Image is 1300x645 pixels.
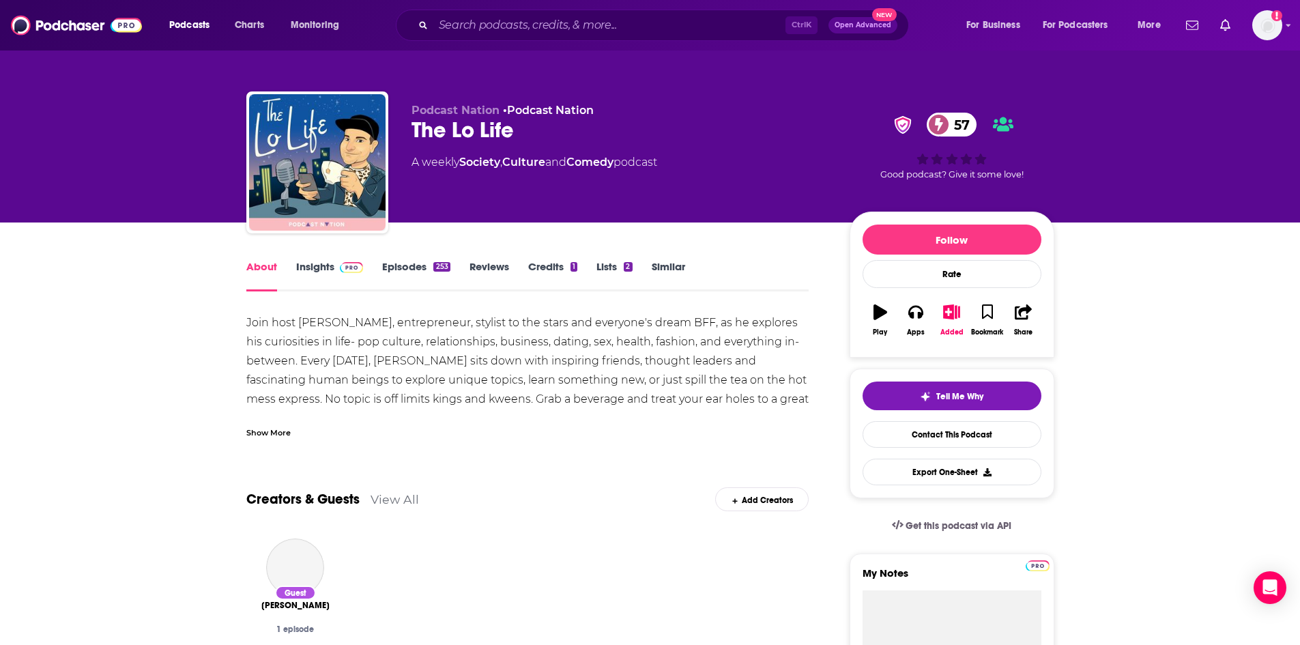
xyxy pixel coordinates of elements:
[470,260,509,291] a: Reviews
[545,156,566,169] span: and
[957,14,1037,36] button: open menu
[409,10,922,41] div: Search podcasts, credits, & more...
[596,260,632,291] a: Lists2
[503,104,594,117] span: •
[1128,14,1178,36] button: open menu
[835,22,891,29] span: Open Advanced
[1215,14,1236,37] a: Show notifications dropdown
[966,16,1020,35] span: For Business
[863,382,1041,410] button: tell me why sparkleTell Me Why
[940,113,977,137] span: 57
[281,14,357,36] button: open menu
[898,296,934,345] button: Apps
[382,260,450,291] a: Episodes253
[1014,328,1032,336] div: Share
[169,16,210,35] span: Podcasts
[296,260,364,291] a: InsightsPodchaser Pro
[257,625,334,634] div: 1 episode
[872,8,897,21] span: New
[261,600,330,611] span: [PERSON_NAME]
[291,16,339,35] span: Monitoring
[502,156,545,169] a: Culture
[652,260,685,291] a: Similar
[1252,10,1282,40] span: Logged in as megcassidy
[1005,296,1041,345] button: Share
[907,328,925,336] div: Apps
[246,260,277,291] a: About
[246,313,809,428] div: Join host [PERSON_NAME], entrepreneur, stylist to the stars and everyone's dream BFF, as he explo...
[1252,10,1282,40] img: User Profile
[927,113,977,137] a: 57
[1271,10,1282,21] svg: Add a profile image
[275,586,316,600] div: Guest
[890,116,916,134] img: verified Badge
[1034,14,1128,36] button: open menu
[507,104,594,117] a: Podcast Nation
[785,16,818,34] span: Ctrl K
[1026,560,1050,571] img: Podchaser Pro
[371,492,419,506] a: View All
[261,600,330,611] a: Haley Fitzgerald
[433,262,450,272] div: 253
[863,567,1041,590] label: My Notes
[566,156,613,169] a: Comedy
[1252,10,1282,40] button: Show profile menu
[880,169,1024,180] span: Good podcast? Give it some love!
[881,509,1023,543] a: Get this podcast via API
[411,154,657,171] div: A weekly podcast
[970,296,1005,345] button: Bookmark
[411,104,500,117] span: Podcast Nation
[226,14,272,36] a: Charts
[715,487,809,511] div: Add Creators
[570,262,577,272] div: 1
[850,104,1054,188] div: verified Badge57Good podcast? Give it some love!
[11,12,142,38] img: Podchaser - Follow, Share and Rate Podcasts
[828,17,897,33] button: Open AdvancedNew
[246,491,360,508] a: Creators & Guests
[235,16,264,35] span: Charts
[266,539,324,597] a: Haley Fitzgerald
[1181,14,1204,37] a: Show notifications dropdown
[500,156,502,169] span: ,
[863,459,1041,485] button: Export One-Sheet
[863,296,898,345] button: Play
[340,262,364,273] img: Podchaser Pro
[160,14,227,36] button: open menu
[433,14,785,36] input: Search podcasts, credits, & more...
[1138,16,1161,35] span: More
[1026,558,1050,571] a: Pro website
[906,520,1011,532] span: Get this podcast via API
[940,328,964,336] div: Added
[863,260,1041,288] div: Rate
[934,296,969,345] button: Added
[936,391,983,402] span: Tell Me Why
[863,225,1041,255] button: Follow
[528,260,577,291] a: Credits1
[863,421,1041,448] a: Contact This Podcast
[249,94,386,231] img: The Lo Life
[1254,571,1286,604] div: Open Intercom Messenger
[920,391,931,402] img: tell me why sparkle
[873,328,887,336] div: Play
[624,262,632,272] div: 2
[1043,16,1108,35] span: For Podcasters
[971,328,1003,336] div: Bookmark
[459,156,500,169] a: Society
